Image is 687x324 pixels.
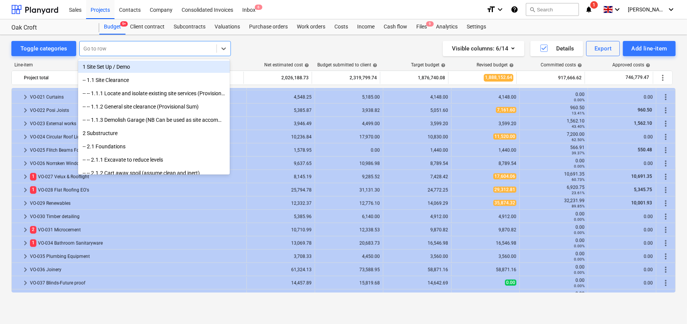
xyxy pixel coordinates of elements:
[574,271,585,275] small: 0.00%
[591,161,653,166] div: 0.00
[30,224,243,236] div: VO-031 Microcement
[250,227,312,233] div: 10,710.99
[591,280,653,286] div: 0.00
[631,200,653,206] span: 10,001.93
[572,151,585,155] small: 39.37%
[439,63,445,68] span: help
[21,119,30,128] span: keyboard_arrow_right
[661,172,670,181] span: More actions
[78,101,230,113] div: -- -- 1.1.2 General site clearance (Provisional Sum)
[30,290,243,302] div: VO-038 Safes
[572,124,585,129] small: 43.40%
[20,44,67,53] div: Toggle categories
[523,211,585,222] div: 0.00
[574,284,585,288] small: 0.00%
[21,106,30,115] span: keyboard_arrow_right
[250,134,312,140] div: 10,236.84
[649,288,687,324] div: Chat Widget
[455,161,516,166] div: 8,789.54
[594,44,612,53] div: Export
[505,280,516,286] span: 0.00
[30,197,243,209] div: VO-029 Renewables
[250,174,312,179] div: 8,145.19
[658,73,667,82] span: More actions
[661,132,670,142] span: More actions
[529,6,535,13] span: search
[574,217,585,222] small: 0.00%
[586,41,620,56] button: Export
[21,172,30,181] span: keyboard_arrow_right
[386,267,448,272] div: 58,871.16
[30,91,243,103] div: VO-021 Curtains
[591,254,653,259] div: 0.00
[78,74,230,86] div: -- 1.1 Site Clearance
[21,239,30,248] span: keyboard_arrow_right
[572,111,585,115] small: 13.41%
[386,227,448,233] div: 9,870.82
[591,134,653,140] div: 0.00
[21,252,30,261] span: keyboard_arrow_right
[386,174,448,179] div: 7,428.42
[318,280,380,286] div: 15,819.68
[386,187,448,193] div: 24,772.25
[318,201,380,206] div: 12,776.10
[523,198,585,209] div: 32,231.99
[125,19,169,35] div: Client contract
[78,87,230,99] div: -- -- 1.1.1 Locate and isolate existing site services (Provisional Sum)
[523,238,585,249] div: 0.00
[523,264,585,275] div: 0.00
[572,191,585,195] small: 23.61%
[613,5,622,14] i: keyboard_arrow_down
[462,19,491,35] a: Settings
[353,19,379,35] a: Income
[78,127,230,139] div: 2 Substructure
[318,214,380,219] div: 6,140.00
[21,225,30,234] span: keyboard_arrow_right
[644,63,650,68] span: help
[496,5,505,14] i: keyboard_arrow_down
[318,267,380,272] div: 73,588.95
[30,237,243,249] div: VO-034 Bathroom Sanitaryware
[21,186,30,195] span: keyboard_arrow_right
[11,41,76,56] button: Toggle categories
[30,250,243,263] div: VO-035 Plumbing Equipment
[523,92,585,102] div: 0.00
[318,241,380,246] div: 20,683.73
[411,62,445,68] div: Target budget
[21,292,30,301] span: keyboard_arrow_right
[21,199,30,208] span: keyboard_arrow_right
[30,186,36,193] span: 1
[250,121,312,126] div: 3,946.49
[24,72,240,84] div: Project total
[623,41,676,56] button: Add line-item
[661,146,670,155] span: More actions
[99,19,125,35] div: Budget
[250,94,312,100] div: 4,548.25
[523,171,585,182] div: 10,691.35
[541,62,582,68] div: Committed costs
[493,173,516,179] span: 17,604.06
[574,257,585,261] small: 0.00%
[661,265,670,274] span: More actions
[511,5,518,14] i: Knowledge base
[493,187,516,193] span: 29,312.81
[30,171,243,183] div: VO-027 Velux & Rooflight
[330,19,353,35] div: Costs
[661,239,670,248] span: More actions
[661,252,670,261] span: More actions
[523,225,585,235] div: 0.00
[637,147,653,153] span: 550.48
[386,134,448,140] div: 10,830.00
[455,94,516,100] div: 4,148.00
[455,241,516,246] div: 16,546.98
[78,154,230,166] div: -- -- 2.1.1 Excavate to reduce levels
[250,161,312,166] div: 9,637.65
[30,131,243,143] div: VO-024 Circular Roof Light & Feature
[318,174,380,179] div: 9,285.52
[21,93,30,102] span: keyboard_arrow_right
[493,134,516,140] span: 11,520.00
[245,19,292,35] a: Purchase orders
[30,173,36,180] span: 1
